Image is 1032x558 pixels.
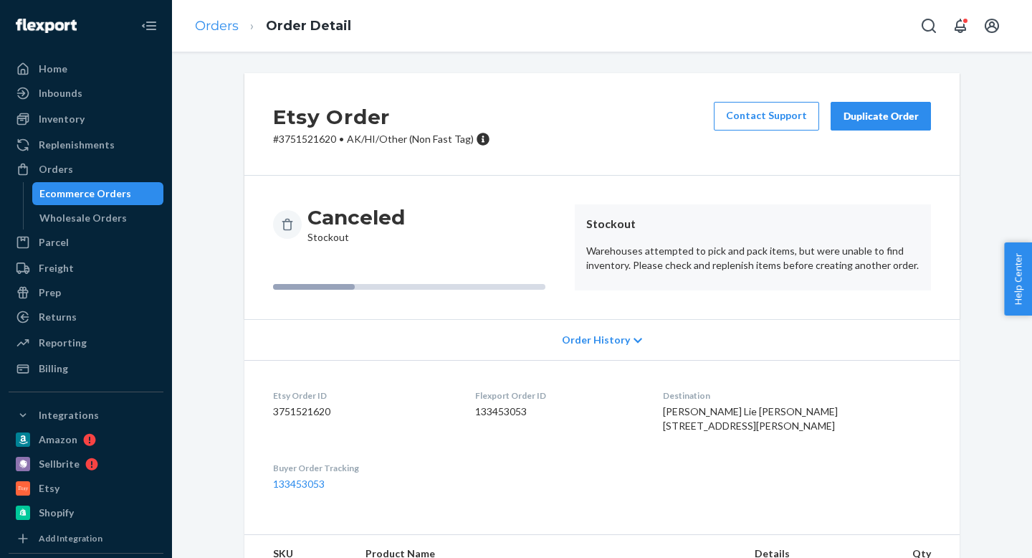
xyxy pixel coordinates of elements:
[273,462,452,474] dt: Buyer Order Tracking
[39,112,85,126] div: Inventory
[9,57,163,80] a: Home
[9,82,163,105] a: Inbounds
[9,530,163,547] a: Add Integration
[39,186,131,201] div: Ecommerce Orders
[9,357,163,380] a: Billing
[39,235,69,250] div: Parcel
[39,138,115,152] div: Replenishments
[831,102,931,131] button: Duplicate Order
[39,261,74,275] div: Freight
[39,162,73,176] div: Orders
[9,477,163,500] a: Etsy
[273,389,452,402] dt: Etsy Order ID
[946,11,975,40] button: Open notifications
[32,182,164,205] a: Ecommerce Orders
[9,281,163,304] a: Prep
[714,102,819,131] a: Contact Support
[273,132,490,146] p: # 3751521620
[9,404,163,427] button: Integrations
[39,310,77,324] div: Returns
[39,211,127,225] div: Wholesale Orders
[914,11,943,40] button: Open Search Box
[39,432,77,447] div: Amazon
[586,216,919,232] header: Stockout
[39,285,61,300] div: Prep
[266,18,351,34] a: Order Detail
[339,133,344,145] span: •
[39,506,74,520] div: Shopify
[39,457,80,471] div: Sellbrite
[307,204,405,245] div: Stockout
[39,532,102,544] div: Add Integration
[9,501,163,524] a: Shopify
[9,306,163,328] a: Returns
[9,453,163,476] a: Sellbrite
[1004,242,1032,316] button: Help Center
[663,405,838,432] span: [PERSON_NAME] Lie [PERSON_NAME] [STREET_ADDRESS][PERSON_NAME]
[9,158,163,181] a: Orders
[843,109,919,123] div: Duplicate Order
[347,133,474,145] span: AK/HI/Other (Non Fast Tag)
[562,333,630,347] span: Order History
[39,481,59,496] div: Etsy
[39,361,68,376] div: Billing
[39,86,82,100] div: Inbounds
[39,336,87,350] div: Reporting
[9,428,163,451] a: Amazon
[9,108,163,131] a: Inventory
[9,257,163,280] a: Freight
[475,389,639,402] dt: Flexport Order ID
[135,11,163,40] button: Close Navigation
[9,231,163,254] a: Parcel
[273,405,452,419] dd: 3751521620
[273,102,490,132] h2: Etsy Order
[39,408,99,422] div: Integrations
[273,478,325,490] a: 133453053
[16,19,77,33] img: Flexport logo
[663,389,931,402] dt: Destination
[9,133,163,156] a: Replenishments
[475,405,639,419] dd: 133453053
[183,5,363,47] ol: breadcrumbs
[586,244,919,273] p: Warehouses attempted to pick and pack items, but were unable to find inventory. Please check and ...
[32,207,164,230] a: Wholesale Orders
[39,62,67,76] div: Home
[195,18,239,34] a: Orders
[9,331,163,354] a: Reporting
[978,11,1006,40] button: Open account menu
[307,204,405,230] h3: Canceled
